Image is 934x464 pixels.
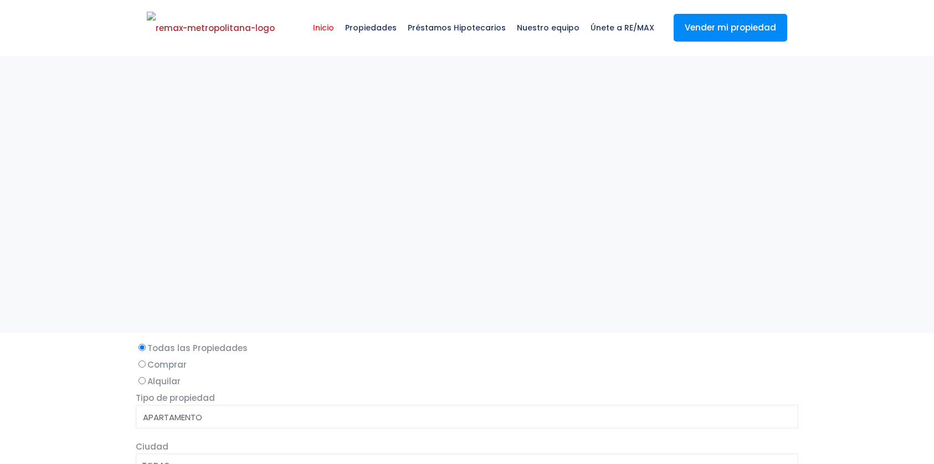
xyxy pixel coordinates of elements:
[138,377,146,384] input: Alquilar
[142,411,784,424] option: APARTAMENTO
[147,12,275,45] img: remax-metropolitana-logo
[674,14,787,42] a: Vender mi propiedad
[307,11,340,44] span: Inicio
[402,11,511,44] span: Préstamos Hipotecarios
[340,11,402,44] span: Propiedades
[136,358,798,372] label: Comprar
[511,11,585,44] span: Nuestro equipo
[142,424,784,437] option: CASA
[138,360,146,368] input: Comprar
[136,441,168,452] span: Ciudad
[138,344,146,351] input: Todas las Propiedades
[585,11,660,44] span: Únete a RE/MAX
[136,341,798,355] label: Todas las Propiedades
[136,392,215,404] span: Tipo de propiedad
[136,374,798,388] label: Alquilar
